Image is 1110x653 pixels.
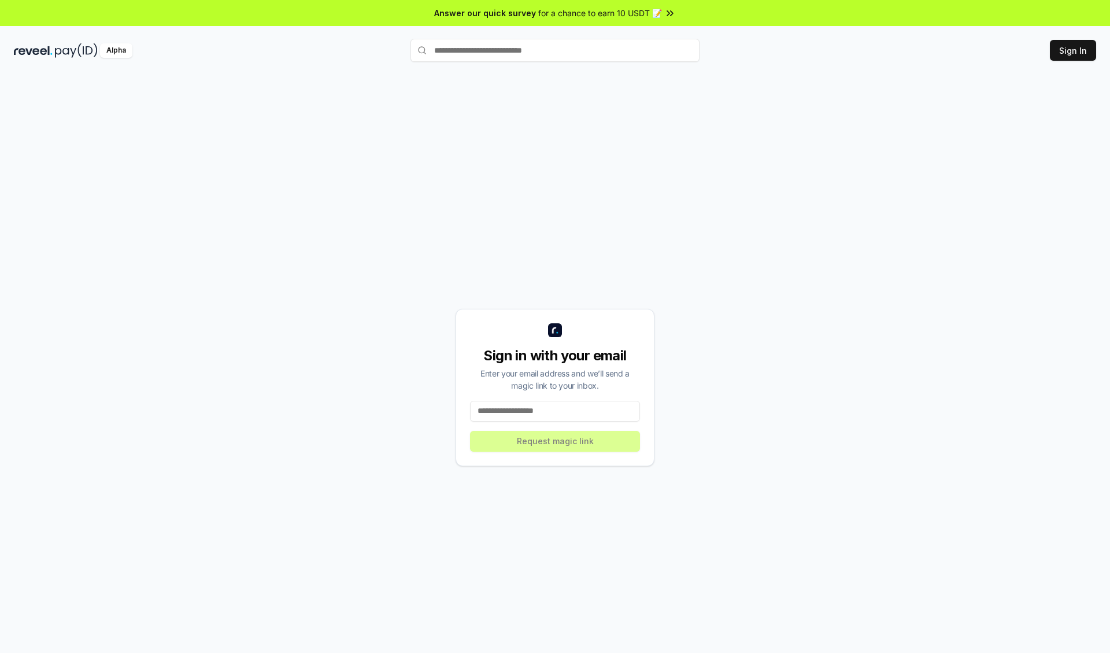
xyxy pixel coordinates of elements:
div: Enter your email address and we’ll send a magic link to your inbox. [470,367,640,392]
span: Answer our quick survey [434,7,536,19]
span: for a chance to earn 10 USDT 📝 [538,7,662,19]
div: Sign in with your email [470,346,640,365]
img: reveel_dark [14,43,53,58]
img: pay_id [55,43,98,58]
img: logo_small [548,323,562,337]
div: Alpha [100,43,132,58]
button: Sign In [1050,40,1096,61]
